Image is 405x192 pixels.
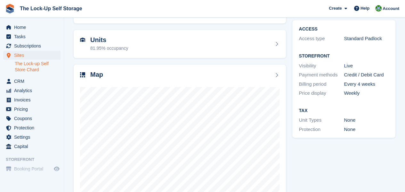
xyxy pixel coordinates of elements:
h2: Units [90,36,128,44]
a: The Lock-up Self Store Chard [15,61,61,73]
span: Analytics [14,86,53,95]
span: CRM [14,77,53,86]
a: menu [3,105,61,114]
span: Coupons [14,114,53,123]
div: Live [344,62,389,70]
h2: ACCESS [299,27,389,32]
a: The Lock-Up Self Storage [17,3,85,14]
a: Units 81.95% occupancy [74,30,286,58]
span: Invoices [14,95,53,104]
span: Storefront [6,156,64,163]
div: None [344,126,389,133]
span: Sites [14,51,53,60]
span: Pricing [14,105,53,114]
span: Home [14,23,53,32]
span: Booking Portal [14,164,53,173]
div: Billing period [299,81,344,88]
a: menu [3,164,61,173]
a: menu [3,142,61,151]
h2: Map [90,71,103,78]
div: None [344,117,389,124]
span: Subscriptions [14,41,53,50]
a: menu [3,32,61,41]
a: menu [3,133,61,142]
div: 81.95% occupancy [90,45,128,52]
a: Preview store [53,165,61,173]
div: Visibility [299,62,344,70]
span: Account [383,5,399,12]
a: menu [3,41,61,50]
a: menu [3,95,61,104]
div: Access type [299,35,344,42]
h2: Storefront [299,54,389,59]
h2: Tax [299,108,389,113]
span: Capital [14,142,53,151]
img: unit-icn-7be61d7bf1b0ce9d3e12c5938cc71ed9869f7b940bace4675aadf7bd6d80202e.svg [80,38,85,42]
span: Create [329,5,342,12]
span: Settings [14,133,53,142]
div: Unit Types [299,117,344,124]
div: Price display [299,90,344,97]
div: Weekly [344,90,389,97]
div: Standard Padlock [344,35,389,42]
a: menu [3,51,61,60]
span: Help [360,5,369,12]
img: stora-icon-8386f47178a22dfd0bd8f6a31ec36ba5ce8667c1dd55bd0f319d3a0aa187defe.svg [5,4,15,13]
div: Payment methods [299,71,344,79]
div: Protection [299,126,344,133]
a: menu [3,114,61,123]
a: menu [3,86,61,95]
a: menu [3,123,61,132]
div: Every 4 weeks [344,81,389,88]
img: map-icn-33ee37083ee616e46c38cad1a60f524a97daa1e2b2c8c0bc3eb3415660979fc1.svg [80,72,85,77]
span: Protection [14,123,53,132]
a: menu [3,23,61,32]
span: Tasks [14,32,53,41]
div: Credit / Debit Card [344,71,389,79]
img: Andrew Beer [375,5,382,12]
a: menu [3,77,61,86]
